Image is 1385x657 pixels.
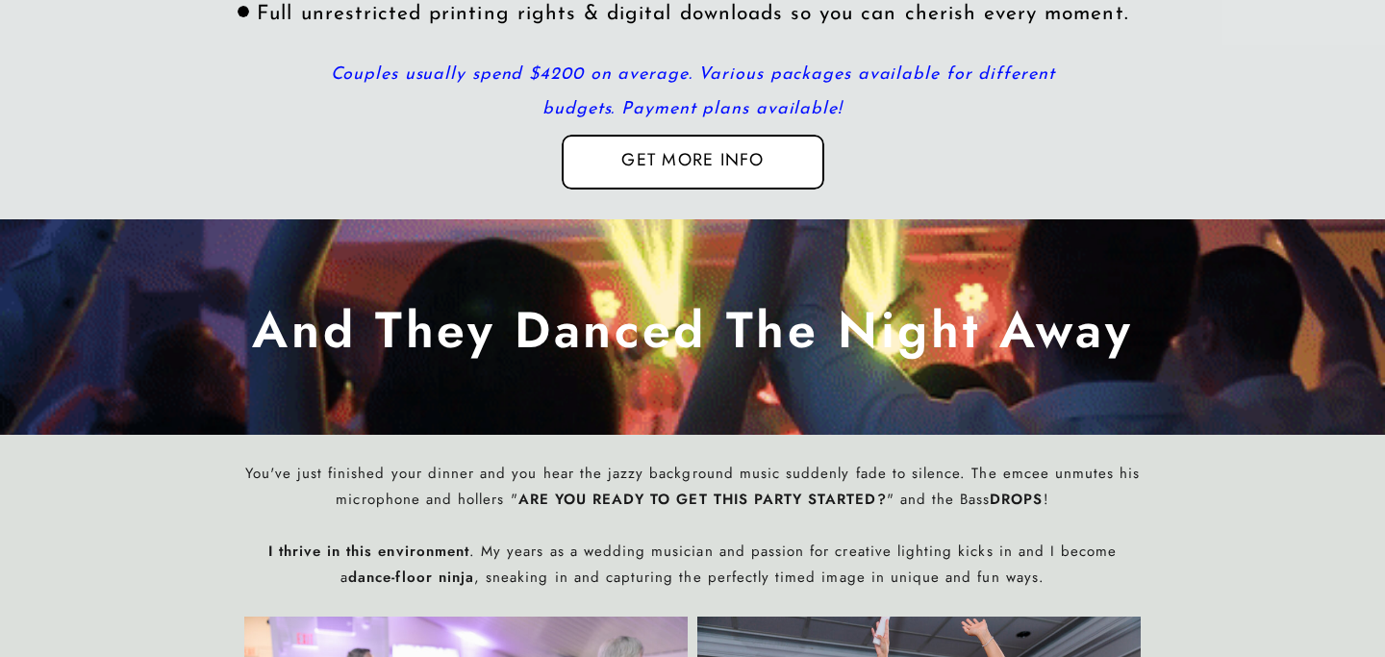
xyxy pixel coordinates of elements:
[518,489,887,510] b: ARE YOU READY TO GET THIS PARTY STARTED?
[247,291,1139,365] h2: And They Danced The Night Away
[331,66,1055,118] i: Couples usually spend $4200 on average. Various packages available for different budgets. Payment...
[990,489,1043,510] b: DROPS
[268,541,469,562] b: I thrive in this environment
[348,567,474,588] b: dance-floor ninja
[599,149,787,176] a: Get more info
[238,461,1147,601] p: You've just finished your dinner and you hear the jazzy background music suddenly fade to silence...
